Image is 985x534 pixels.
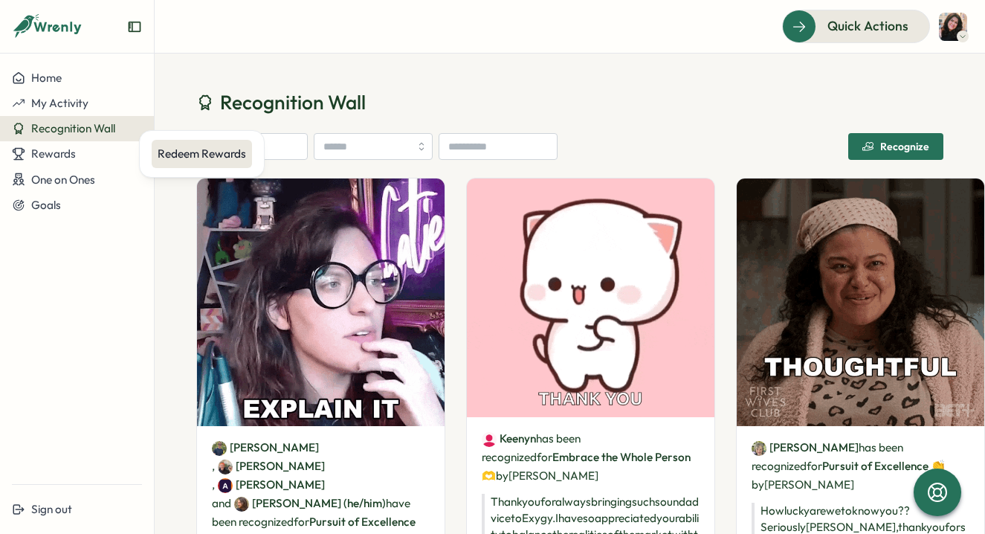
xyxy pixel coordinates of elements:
[31,147,76,161] span: Rewards
[31,96,88,110] span: My Activity
[218,477,325,493] a: Adrien Young[PERSON_NAME]
[482,450,691,483] span: Embrace the Whole Person 🫶
[212,475,325,494] span: ,
[752,440,859,456] a: Lisa Warner[PERSON_NAME]
[537,450,552,464] span: for
[220,89,366,115] span: Recognition Wall
[218,478,233,493] img: Adrien Young
[822,459,945,473] span: Pursuit of Excellence 👏
[234,495,386,512] a: Ross Chapman (he/him)[PERSON_NAME] (he/him)
[737,178,984,426] img: Recognition Image
[218,458,325,475] a: Mark Buckner[PERSON_NAME]
[862,141,929,152] div: Recognize
[31,502,72,516] span: Sign out
[482,432,497,447] img: Keenyn
[294,515,309,529] span: for
[782,10,930,42] button: Quick Actions
[212,495,231,512] span: and
[31,173,95,187] span: One on Ones
[31,198,61,212] span: Goals
[752,441,766,456] img: Lisa Warner
[197,178,445,426] img: Recognition Image
[807,459,822,473] span: for
[158,146,246,162] div: Redeem Rewards
[467,178,714,417] img: Recognition Image
[127,19,142,34] button: Expand sidebar
[482,429,700,485] p: has been recognized by [PERSON_NAME]
[848,133,943,160] button: Recognize
[212,457,325,475] span: ,
[482,431,536,447] a: KeenynKeenyn
[212,441,227,456] img: Chad Brokaw
[939,13,967,41] img: Emily Rowe
[234,497,249,512] img: Ross Chapman (he/him)
[152,140,252,168] a: Redeem Rewards
[31,121,115,135] span: Recognition Wall
[827,16,908,36] span: Quick Actions
[752,438,969,494] p: has been recognized by [PERSON_NAME]
[212,440,319,456] a: Chad Brokaw[PERSON_NAME]
[218,460,233,475] img: Mark Buckner
[31,71,62,85] span: Home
